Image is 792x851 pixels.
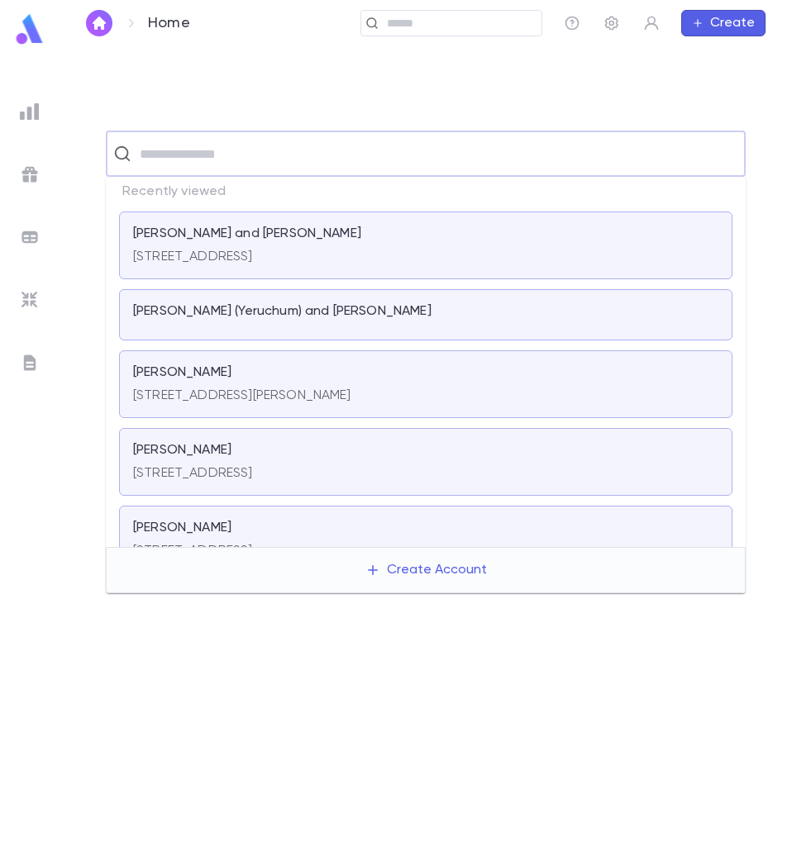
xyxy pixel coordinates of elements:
p: Recently viewed [106,177,746,207]
button: Create Account [352,554,500,586]
img: imports_grey.530a8a0e642e233f2baf0ef88e8c9fcb.svg [20,290,40,310]
p: [PERSON_NAME] and [PERSON_NAME] [133,226,361,242]
p: [PERSON_NAME] [133,442,231,459]
p: [PERSON_NAME] [133,364,231,381]
p: [PERSON_NAME] [133,520,231,536]
p: Home [148,14,190,32]
p: [STREET_ADDRESS] [133,465,253,482]
p: [STREET_ADDRESS][PERSON_NAME] [133,387,351,404]
img: letters_grey.7941b92b52307dd3b8a917253454ce1c.svg [20,353,40,373]
p: [STREET_ADDRESS] [133,543,253,559]
img: logo [13,13,46,45]
p: [PERSON_NAME] (Yeruchum) and [PERSON_NAME] [133,303,432,320]
img: home_white.a664292cf8c1dea59945f0da9f25487c.svg [89,17,109,30]
p: [STREET_ADDRESS] [133,249,253,265]
img: batches_grey.339ca447c9d9533ef1741baa751efc33.svg [20,227,40,247]
img: reports_grey.c525e4749d1bce6a11f5fe2a8de1b229.svg [20,102,40,121]
button: Create [681,10,766,36]
img: campaigns_grey.99e729a5f7ee94e3726e6486bddda8f1.svg [20,164,40,184]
